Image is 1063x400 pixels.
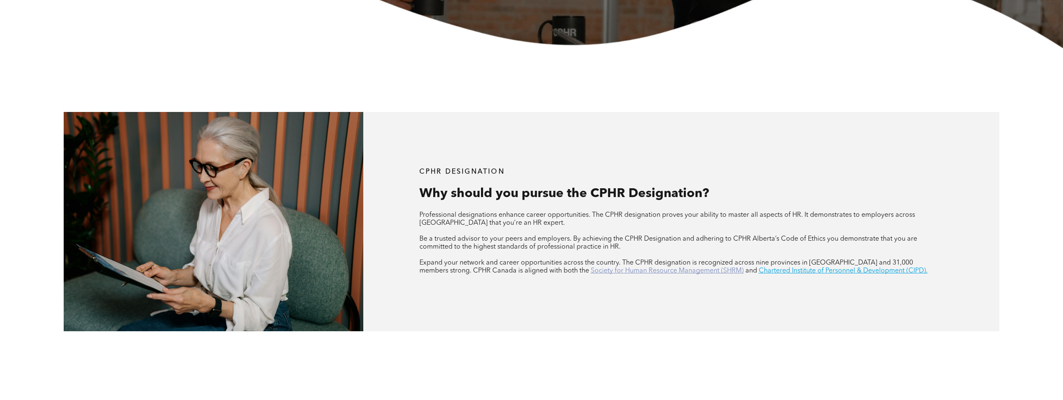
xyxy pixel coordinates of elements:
[745,268,757,274] span: and
[419,236,917,250] span: Be a trusted advisor to your peers and employers. By achieving the CPHR Designation and adhering ...
[591,268,744,274] a: Society for Human Resource Management (SHRM)
[419,169,505,175] span: CPHR DESIGNATION
[759,268,928,274] a: Chartered Institute of Personnel & Development (CIPD).
[419,212,915,226] span: Professional designations enhance career opportunities. The CPHR designation proves your ability ...
[419,260,913,274] span: Expand your network and career opportunities across the country. The CPHR designation is recogniz...
[419,187,709,200] span: Why should you pursue the CPHR Designation?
